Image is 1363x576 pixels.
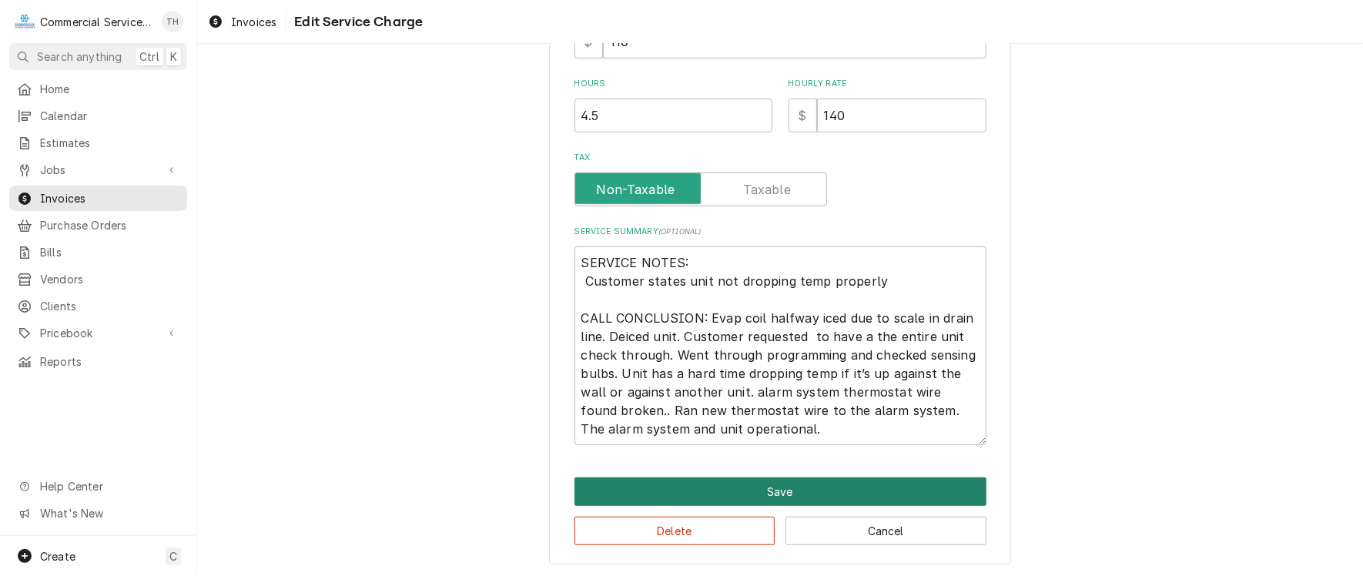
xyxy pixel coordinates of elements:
[574,246,986,445] textarea: SERVICE NOTES: Customer states unit not dropping temp properly CALL CONCLUSION: Evap coil halfway...
[789,99,817,132] div: $
[40,325,156,341] span: Pricebook
[9,501,187,526] a: Go to What's New
[574,152,986,206] div: Tax
[789,78,986,90] label: Hourly Rate
[574,517,775,545] button: Delete
[785,517,986,545] button: Cancel
[574,477,986,506] div: Button Group Row
[574,477,986,545] div: Button Group
[9,186,187,211] a: Invoices
[574,78,772,132] div: [object Object]
[9,213,187,238] a: Purchase Orders
[9,474,187,499] a: Go to Help Center
[139,49,159,65] span: Ctrl
[40,217,179,233] span: Purchase Orders
[40,550,75,563] span: Create
[40,135,179,151] span: Estimates
[14,11,35,32] div: C
[170,49,177,65] span: K
[9,130,187,156] a: Estimates
[40,14,153,30] div: Commercial Service Co.
[40,505,178,521] span: What's New
[574,477,986,506] button: Save
[40,353,179,370] span: Reports
[40,81,179,97] span: Home
[9,349,187,374] a: Reports
[40,108,179,124] span: Calendar
[574,226,986,238] label: Service Summary
[40,298,179,314] span: Clients
[162,11,183,32] div: Tricia Hansen's Avatar
[9,293,187,319] a: Clients
[40,190,179,206] span: Invoices
[574,506,986,545] div: Button Group Row
[169,548,177,564] span: C
[574,78,772,90] label: Hours
[202,9,283,35] a: Invoices
[658,227,702,236] span: ( optional )
[9,320,187,346] a: Go to Pricebook
[40,244,179,260] span: Bills
[40,271,179,287] span: Vendors
[9,103,187,129] a: Calendar
[162,11,183,32] div: TH
[290,12,423,32] span: Edit Service Charge
[9,43,187,70] button: Search anythingCtrlK
[40,162,156,178] span: Jobs
[574,152,986,164] label: Tax
[789,78,986,132] div: [object Object]
[9,157,187,183] a: Go to Jobs
[9,76,187,102] a: Home
[574,226,986,445] div: Service Summary
[9,239,187,265] a: Bills
[9,266,187,292] a: Vendors
[231,14,276,30] span: Invoices
[40,478,178,494] span: Help Center
[14,11,35,32] div: Commercial Service Co.'s Avatar
[37,49,122,65] span: Search anything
